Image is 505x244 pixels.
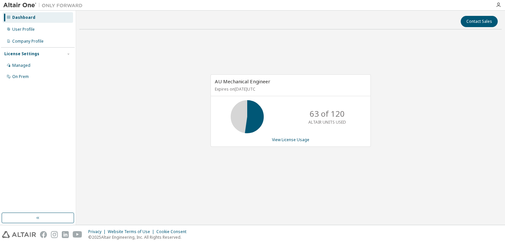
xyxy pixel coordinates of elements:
div: On Prem [12,74,29,79]
div: Dashboard [12,15,35,20]
span: AU Mechanical Engineer [215,78,270,85]
div: User Profile [12,27,35,32]
img: facebook.svg [40,231,47,238]
div: Managed [12,63,30,68]
p: © 2025 Altair Engineering, Inc. All Rights Reserved. [88,234,190,240]
div: License Settings [4,51,39,57]
p: 63 of 120 [310,108,345,119]
img: altair_logo.svg [2,231,36,238]
p: Expires on [DATE] UTC [215,86,365,92]
div: Company Profile [12,39,44,44]
div: Privacy [88,229,108,234]
div: Website Terms of Use [108,229,156,234]
a: View License Usage [272,137,309,142]
div: Cookie Consent [156,229,190,234]
p: ALTAIR UNITS USED [308,119,346,125]
img: Altair One [3,2,86,9]
img: youtube.svg [73,231,82,238]
img: linkedin.svg [62,231,69,238]
img: instagram.svg [51,231,58,238]
button: Contact Sales [461,16,498,27]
